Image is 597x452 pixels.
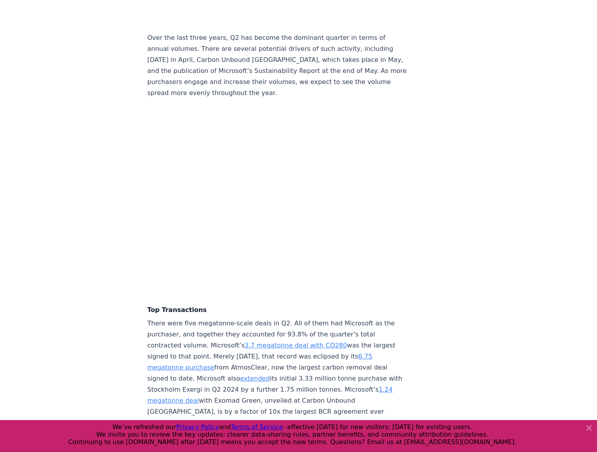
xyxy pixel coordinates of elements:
[147,106,408,296] iframe: Stacked Columns
[245,342,347,349] a: 3.7 megatonne deal with CO280
[147,305,408,315] h4: Top Transactions
[240,375,270,382] a: extended
[147,32,408,99] p: Over the last three years, Q2 has become the dominant quarter in terms of annual volumes. There a...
